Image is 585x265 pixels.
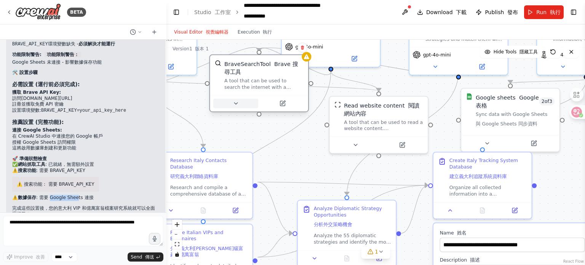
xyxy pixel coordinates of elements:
button: Hide Tools 隱藏工具 [480,46,542,58]
strong: 推薦設置 (完整功能): [12,119,64,125]
div: Research and identify at least 100 high-value contacts in [GEOGRAPHIC_DATA] including association... [114,30,192,43]
button: Show right sidebar [568,7,579,18]
strong: 必需設置 (運行前必須完成): [12,81,80,87]
li: ✅ : 已就緒，無需額外設置 [12,162,159,168]
img: ScrapeWebsiteTool [334,101,341,108]
button: zoom out [172,230,182,239]
code: BRAVE_API_KEY=your_api_key_here [41,108,126,113]
font: ⚠️ 搜索功能： 需要 BRAVE_API_KEY [17,181,94,187]
button: Start a new chat [148,27,160,37]
div: Research and compile a comprehensive database of at least 100 contacts in [GEOGRAPHIC_DATA] inclu... [170,185,248,198]
font: 發布 [507,9,518,15]
strong: 搜索功能 [18,168,36,173]
g: Edge from 24fab1b9-4aea-4525-8db3-af6085a2df17 to 64b48f2f-723b-4357-bd31-eee8455e4651 [199,71,335,219]
li: ⚠️ : 需要 Google Sheets 連接 [12,195,159,201]
div: Google SheetsGoogle sheets Google 表格2of3Sync data with Google Sheets與 Google Sheets 同步資料 [460,88,560,152]
font: 下載 [456,9,467,15]
font: Google 表格 [476,94,539,109]
li: 授權 Google Sheets 訪問權限 [12,140,159,146]
font: 建立義大利追蹤系統資料庫 [449,174,507,180]
strong: 🛠️ 設置步驟 [12,70,38,75]
font: 姓名 [457,230,467,236]
div: Research Italy Contacts Database [170,157,248,183]
div: Analyze the 55 diplomatic strategies and identify the most promising opportunities for implementa... [314,233,391,246]
span: Hide Tools [494,49,538,55]
button: Open in side panel [148,62,193,71]
button: Publish 發布 [473,5,521,19]
font: 版本 1 [195,46,208,51]
button: Open in side panel [501,206,528,215]
button: Open in side panel [511,138,556,148]
g: Edge from 24fab1b9-4aea-4525-8db3-af6085a2df17 to 6138e197-0cc1-4b60-9cc7-03eceafe75ad [327,71,383,92]
span: gpt-4o-mini [296,43,323,50]
button: Open in side panel [332,54,377,63]
img: Google Sheets [466,93,473,100]
button: zoom in [172,220,182,230]
font: 傳送 [145,254,154,260]
button: Switch to previous chat [127,27,145,37]
li: 環境變數缺失 - [12,41,159,48]
div: Analyze Diplomatic Strategy Opportunities [314,205,391,231]
span: Number of enabled actions [539,98,555,106]
font: Brave 搜尋工具 [224,61,298,75]
button: Open in side panel [459,62,504,71]
font: 隱藏工具 [519,49,538,55]
div: Analyze the 55 diplomatic strategies and match them with identified contacts and opportunities in... [425,30,503,43]
strong: 網站抓取工具 [18,162,45,167]
div: Create Italy Tracking System Database建立義大利追蹤系統資料庫Organize all collected information into a compre... [433,152,532,219]
div: Create Italy Tracking System Database [449,157,527,183]
font: 功能限制警告： [45,52,81,57]
button: 1 [361,245,390,259]
button: Improve 改善 [3,252,48,262]
strong: 🚀 準備狀態檢查 [12,156,47,161]
div: Organize all collected information into a comprehensive Google Sheets tracking system with multip... [449,185,527,198]
button: Delete node [297,43,307,53]
a: React Flow attribution [563,259,584,263]
li: 在 CrewAI Studio 中連接您的 Google 帳戶 [12,133,159,140]
font: 研究義大利聯絡資料庫 [170,174,218,180]
button: fit view [172,239,182,249]
button: Open in side panel [365,254,393,263]
font: 與 Google Sheets 同步資料 [476,121,537,127]
font: 視覺編輯器 [206,29,229,35]
button: Open in side panel [260,99,305,108]
span: Improve [14,254,45,260]
div: A tool that can be used to search the internet with a search_query. [224,77,303,90]
img: BraveSearchTool [215,60,221,66]
a: [DOMAIN_NAME][URL] [21,96,72,101]
div: Google sheets [476,93,539,109]
li: 訪問 [12,96,159,102]
code: BRAVE_API_KEY [12,42,48,47]
strong: 功能限制警告: [12,52,81,57]
div: BraveSearchTool [224,60,303,76]
font: 執行 [550,9,561,15]
button: No output available [186,206,220,215]
g: Edge from 40f4b0cb-99a3-4722-98c5-bafcd6ba407b to 26498367-202e-452a-a385-4e148b5c9688 [257,178,428,189]
div: Read website content [344,101,423,117]
div: Profile Italian VIPs and Billionaires [170,229,248,261]
button: Hide left sidebar [171,7,182,18]
button: Open in side panel [222,206,249,215]
li: 這將啟用數據庫創建和更新功能 [12,145,159,151]
font: 分析義大利[PERSON_NAME]級富豪與億萬富翁 [170,246,243,257]
li: 設置環境變數: [12,108,159,114]
span: 1 [375,248,378,255]
div: BraveSearchToolBraveSearchTool Brave 搜尋工具A tool that can be used to search the internet with a se... [209,56,309,114]
button: No output available [465,206,499,215]
label: Name [440,230,585,236]
g: Edge from 40f4b0cb-99a3-4722-98c5-bafcd6ba407b to b560fc18-5834-4255-a6d4-07682ad8ebd9 [257,178,292,237]
span: gpt-4o-mini [423,51,451,58]
img: Logo [15,3,61,21]
div: React Flow controls [172,220,182,259]
font: 閱讀網站內容 [344,102,419,117]
button: Send 傳送 [128,252,163,262]
button: Run 執行 [524,5,564,19]
a: Studio 工作室 [194,9,231,15]
label: Description [440,257,585,263]
g: Edge from 64b48f2f-723b-4357-bd31-eee8455e4651 to 26498367-202e-452a-a385-4e148b5c9688 [257,181,428,261]
g: Edge from 64b48f2f-723b-4357-bd31-eee8455e4651 to b560fc18-5834-4255-a6d4-07682ad8ebd9 [257,229,292,261]
g: Edge from b560fc18-5834-4255-a6d4-07682ad8ebd9 to 26498367-202e-452a-a385-4e148b5c9688 [401,181,428,237]
li: Google Sheets 未連接 - 影響數據保存功能 [12,59,159,66]
font: 改善 [36,254,45,260]
div: Research Italy Contacts Database研究義大利聯絡資料庫Research and compile a comprehensive database of at lea... [153,152,253,219]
